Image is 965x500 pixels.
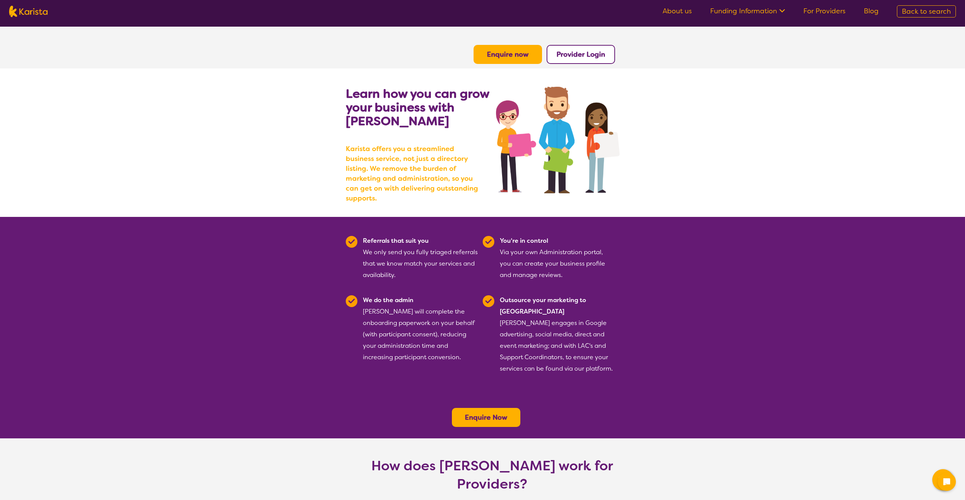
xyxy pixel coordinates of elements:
[465,413,507,422] a: Enquire Now
[803,6,846,16] a: For Providers
[547,45,615,64] button: Provider Login
[496,87,619,193] img: grow your business with Karista
[363,295,478,374] div: [PERSON_NAME] will complete the onboarding paperwork on your behalf (with participant consent), r...
[346,236,358,248] img: Tick
[346,295,358,307] img: Tick
[363,235,478,281] div: We only send you fully triaged referrals that we know match your services and availability.
[9,6,48,17] img: Karista logo
[500,295,615,374] div: [PERSON_NAME] engages in Google advertising, social media, direct and event marketing; and with L...
[902,7,951,16] span: Back to search
[483,295,494,307] img: Tick
[452,408,520,427] button: Enquire Now
[500,235,615,281] div: Via your own Administration portal, you can create your business profile and manage reviews.
[500,296,586,315] b: Outsource your marketing to [GEOGRAPHIC_DATA]
[556,50,605,59] a: Provider Login
[487,50,529,59] a: Enquire now
[363,296,413,304] b: We do the admin
[897,5,956,18] a: Back to search
[500,237,548,245] b: You're in control
[663,6,692,16] a: About us
[483,236,494,248] img: Tick
[710,6,785,16] a: Funding Information
[864,6,879,16] a: Blog
[346,144,483,203] b: Karista offers you a streamlined business service, not just a directory listing. We remove the bu...
[932,469,954,490] button: Channel Menu
[346,86,489,129] b: Learn how you can grow your business with [PERSON_NAME]
[474,45,542,64] button: Enquire now
[365,457,620,493] h1: How does [PERSON_NAME] work for Providers?
[363,237,429,245] b: Referrals that suit you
